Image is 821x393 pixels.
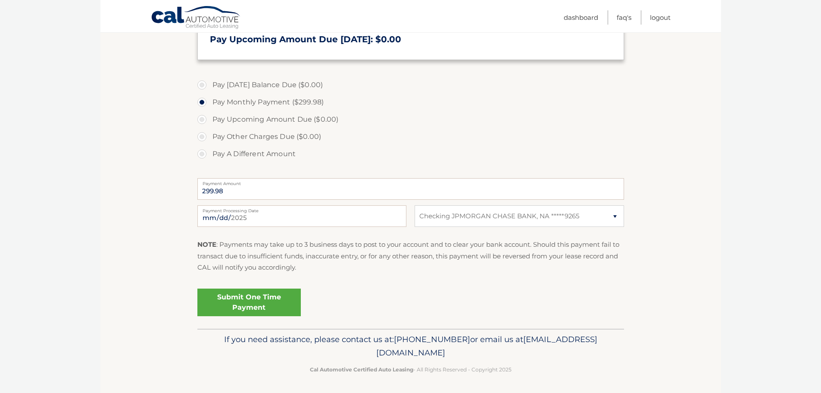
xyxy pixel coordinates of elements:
p: If you need assistance, please contact us at: or email us at [203,333,618,360]
strong: NOTE [197,240,216,248]
a: Cal Automotive [151,6,241,31]
input: Payment Date [197,205,406,227]
a: FAQ's [617,10,631,25]
strong: Cal Automotive Certified Auto Leasing [310,366,413,373]
p: : Payments may take up to 3 business days to post to your account and to clear your bank account.... [197,239,624,273]
p: - All Rights Reserved - Copyright 2025 [203,365,618,374]
a: Dashboard [564,10,598,25]
h3: Pay Upcoming Amount Due [DATE]: $0.00 [210,34,612,45]
label: Pay Upcoming Amount Due ($0.00) [197,111,624,128]
a: Submit One Time Payment [197,289,301,316]
label: Pay [DATE] Balance Due ($0.00) [197,76,624,94]
input: Payment Amount [197,178,624,200]
label: Pay A Different Amount [197,145,624,163]
label: Pay Other Charges Due ($0.00) [197,128,624,145]
label: Payment Amount [197,178,624,185]
label: Pay Monthly Payment ($299.98) [197,94,624,111]
span: [PHONE_NUMBER] [394,334,470,344]
label: Payment Processing Date [197,205,406,212]
a: Logout [650,10,671,25]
